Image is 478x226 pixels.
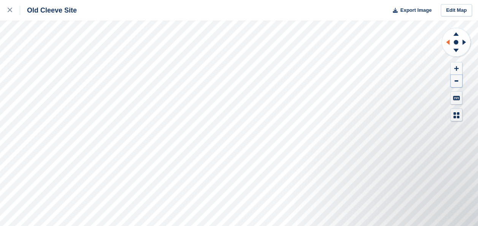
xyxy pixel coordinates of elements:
button: Zoom In [451,62,462,75]
button: Keyboard Shortcuts [451,92,462,104]
div: Old Cleeve Site [20,6,77,15]
button: Zoom Out [451,75,462,88]
a: Edit Map [441,4,472,17]
span: Export Image [400,6,431,14]
button: Export Image [388,4,432,17]
button: Map Legend [451,109,462,121]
